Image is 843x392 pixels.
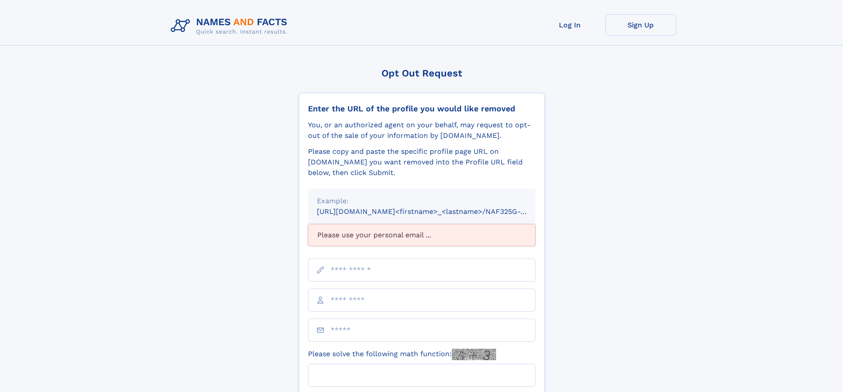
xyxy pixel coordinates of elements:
div: You, or an authorized agent on your behalf, may request to opt-out of the sale of your informatio... [308,120,535,141]
div: Example: [317,196,527,206]
label: Please solve the following math function: [308,349,496,360]
a: Log In [535,14,605,36]
div: Please copy and paste the specific profile page URL on [DOMAIN_NAME] you want removed into the Pr... [308,146,535,178]
div: Please use your personal email ... [308,224,535,246]
a: Sign Up [605,14,676,36]
div: Opt Out Request [299,68,545,79]
img: Logo Names and Facts [167,14,295,38]
small: [URL][DOMAIN_NAME]<firstname>_<lastname>/NAF325G-xxxxxxxx [317,207,552,216]
div: Enter the URL of the profile you would like removed [308,104,535,114]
